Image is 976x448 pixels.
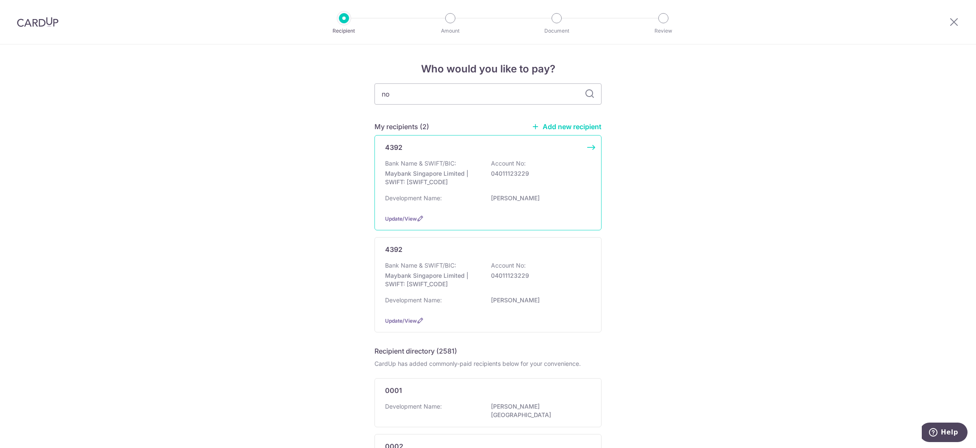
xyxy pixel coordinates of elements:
input: Search for any recipient here [374,83,602,105]
div: CardUp has added commonly-paid recipients below for your convenience. [374,360,602,368]
a: Update/View [385,318,417,324]
h5: Recipient directory (2581) [374,346,457,356]
p: 4392 [385,244,402,254]
a: Update/View [385,216,417,222]
p: [PERSON_NAME] [491,296,586,304]
p: Document [525,27,588,35]
p: 04011123229 [491,169,586,178]
p: Review [632,27,695,35]
p: Amount [419,27,482,35]
p: [PERSON_NAME][GEOGRAPHIC_DATA] [491,402,586,419]
p: 0001 [385,385,402,395]
p: Development Name: [385,402,442,411]
h4: Who would you like to pay? [374,61,602,77]
p: Maybank Singapore Limited | SWIFT: [SWIFT_CODE] [385,169,480,186]
p: Development Name: [385,296,442,304]
p: Account No: [491,261,526,270]
p: [PERSON_NAME] [491,194,586,202]
p: Development Name: [385,194,442,202]
p: Recipient [313,27,375,35]
h5: My recipients (2) [374,122,429,132]
img: CardUp [17,17,58,27]
p: Bank Name & SWIFT/BIC: [385,159,456,168]
p: 04011123229 [491,271,586,280]
p: Bank Name & SWIFT/BIC: [385,261,456,270]
p: Account No: [491,159,526,168]
a: Add new recipient [532,122,602,131]
p: Maybank Singapore Limited | SWIFT: [SWIFT_CODE] [385,271,480,288]
p: 4392 [385,142,402,152]
iframe: Opens a widget where you can find more information [922,423,968,444]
